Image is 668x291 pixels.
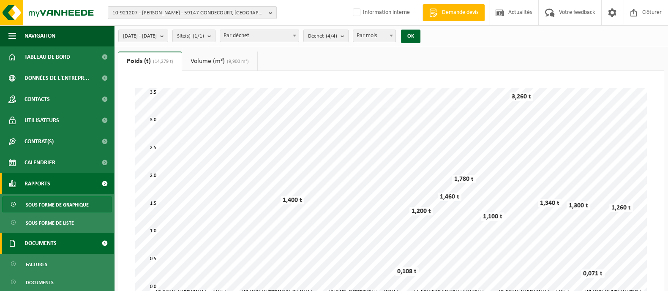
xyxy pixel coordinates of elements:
[25,89,50,110] span: Contacts
[118,30,168,42] button: [DATE] - [DATE]
[26,215,74,231] span: Sous forme de liste
[225,59,249,64] span: (9,900 m³)
[409,207,433,215] div: 1,200 t
[567,201,590,210] div: 1,300 t
[2,215,112,231] a: Sous forme de liste
[2,196,112,212] a: Sous forme de graphique
[401,30,420,43] button: OK
[123,30,157,43] span: [DATE] - [DATE]
[25,25,55,46] span: Navigation
[351,6,410,19] label: Information interne
[303,30,349,42] button: Déchet(4/4)
[2,256,112,272] a: Factures
[25,110,59,131] span: Utilisateurs
[609,204,633,212] div: 1,260 t
[438,193,461,201] div: 1,460 t
[25,131,54,152] span: Contrat(s)
[193,33,204,39] count: (1/1)
[353,30,395,42] span: Par mois
[25,152,55,173] span: Calendrier
[538,199,562,207] div: 1,340 t
[308,30,337,43] span: Déchet
[481,212,504,221] div: 1,100 t
[423,4,485,21] a: Demande devis
[112,7,265,19] span: 10-921207 - [PERSON_NAME] - 59147 GONDECOURT, [GEOGRAPHIC_DATA][DEMOGRAPHIC_DATA]
[151,59,173,64] span: (14,279 t)
[118,52,182,71] a: Poids (t)
[25,46,70,68] span: Tableau de bord
[25,68,89,89] span: Données de l'entrepr...
[172,30,215,42] button: Site(s)(1/1)
[510,92,533,101] div: 3,260 t
[26,197,89,213] span: Sous forme de graphique
[326,33,337,39] count: (4/4)
[182,52,257,71] a: Volume (m³)
[2,274,112,290] a: Documents
[177,30,204,43] span: Site(s)
[220,30,299,42] span: Par déchet
[26,275,54,291] span: Documents
[26,256,47,272] span: Factures
[25,233,57,254] span: Documents
[581,269,605,278] div: 0,071 t
[440,8,480,17] span: Demande devis
[395,267,419,276] div: 0,108 t
[353,30,396,42] span: Par mois
[452,175,476,183] div: 1,780 t
[25,173,50,194] span: Rapports
[281,196,304,204] div: 1,400 t
[108,6,277,19] button: 10-921207 - [PERSON_NAME] - 59147 GONDECOURT, [GEOGRAPHIC_DATA][DEMOGRAPHIC_DATA]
